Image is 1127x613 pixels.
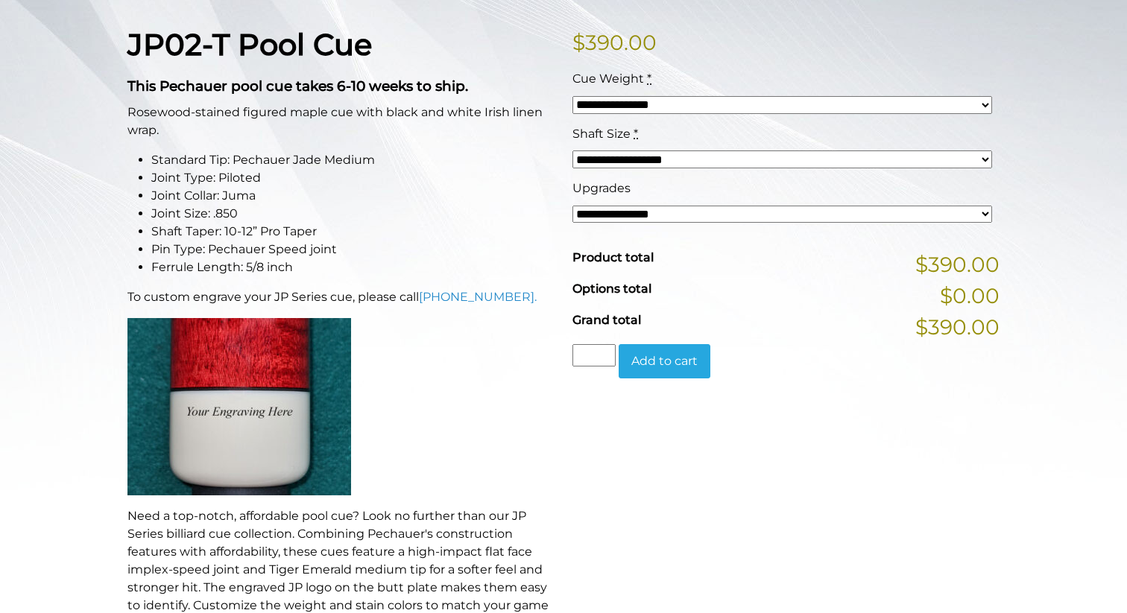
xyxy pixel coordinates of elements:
span: Product total [572,250,654,264]
a: Related products [22,60,103,72]
strong: JP02-T Pool Cue [127,26,372,63]
li: Pin Type: Pechauer Speed joint [151,241,555,258]
abbr: required [634,127,638,141]
a: [PHONE_NUMBER]. [419,290,537,304]
li: Standard Tip: Pechauer Jade Medium [151,151,555,169]
li: Joint Size: .850 [151,205,555,223]
button: Add to cart [619,344,710,378]
a: Pechauer Jump Cue [22,100,117,112]
li: Joint Type: Piloted [151,169,555,187]
span: $0.00 [940,280,1000,311]
strong: This Pechauer pool cue takes 6-10 weeks to ship. [127,77,468,95]
a: Butt Extension (4″ or 8″) [22,73,142,86]
span: Shaft Size [572,127,631,141]
span: $390.00 [915,249,1000,280]
li: Joint Collar: Juma [151,187,555,205]
p: To custom engrave your JP Series cue, please call [127,288,555,306]
span: Options total [572,282,651,296]
span: $ [572,30,585,55]
span: Upgrades [572,181,631,195]
img: An image of a cue butt with the words "YOUR ENGRAVING HERE". [127,318,351,495]
p: Rosewood-stained figured maple cue with black and white Irish linen wrap. [127,104,555,139]
a: Back to Top [22,19,80,32]
a: This Pechauer pool cue takes 6-10 weeks to ship. [6,33,186,59]
bdi: 390.00 [572,30,657,55]
li: Shaft Taper: 10-12” Pro Taper [151,223,555,241]
span: Cue Weight [572,72,644,86]
input: Product quantity [572,344,616,366]
div: Outline [6,6,218,19]
span: Grand total [572,313,641,327]
abbr: required [647,72,651,86]
span: $390.00 [915,311,1000,343]
li: Ferrule Length: 5/8 inch [151,258,555,276]
a: 2×2 Case-PCH22 [22,86,107,99]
